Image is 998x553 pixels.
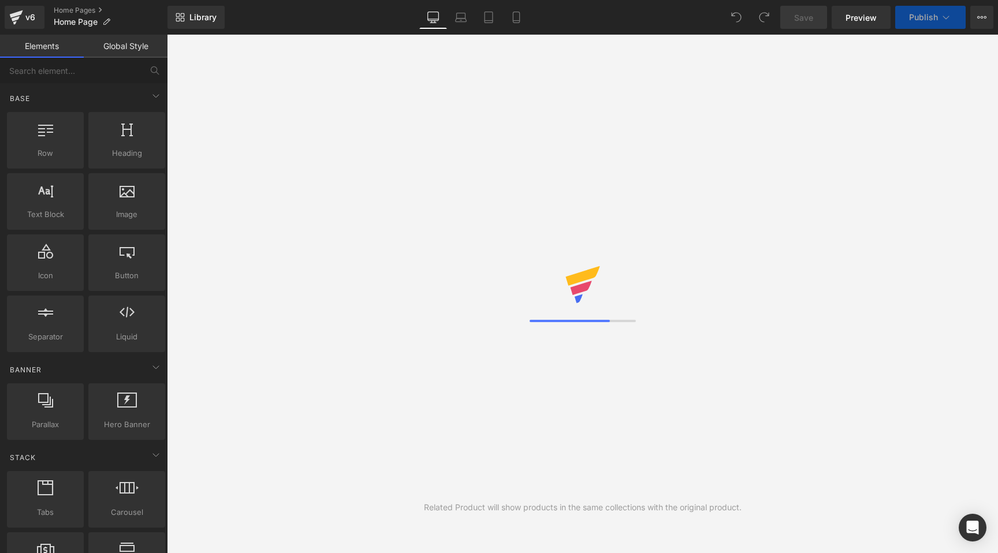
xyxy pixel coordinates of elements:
span: Home Page [54,17,98,27]
a: Preview [832,6,891,29]
span: Heading [92,147,162,159]
span: Hero Banner [92,419,162,431]
span: Separator [10,331,80,343]
span: Save [794,12,813,24]
button: Publish [895,6,966,29]
span: Publish [909,13,938,22]
span: Stack [9,452,37,463]
a: Laptop [447,6,475,29]
div: v6 [23,10,38,25]
span: Library [189,12,217,23]
a: Mobile [502,6,530,29]
span: Text Block [10,208,80,221]
span: Row [10,147,80,159]
a: Desktop [419,6,447,29]
div: Related Product will show products in the same collections with the original product. [424,501,742,514]
a: Tablet [475,6,502,29]
button: Undo [725,6,748,29]
span: Parallax [10,419,80,431]
span: Button [92,270,162,282]
button: Redo [753,6,776,29]
span: Image [92,208,162,221]
span: Preview [846,12,877,24]
a: v6 [5,6,44,29]
span: Liquid [92,331,162,343]
span: Banner [9,364,43,375]
span: Tabs [10,506,80,518]
span: Base [9,93,31,104]
span: Carousel [92,506,162,518]
span: Icon [10,270,80,282]
a: New Library [167,6,225,29]
a: Home Pages [54,6,167,15]
a: Global Style [84,35,167,58]
button: More [970,6,993,29]
div: Open Intercom Messenger [959,514,986,541]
